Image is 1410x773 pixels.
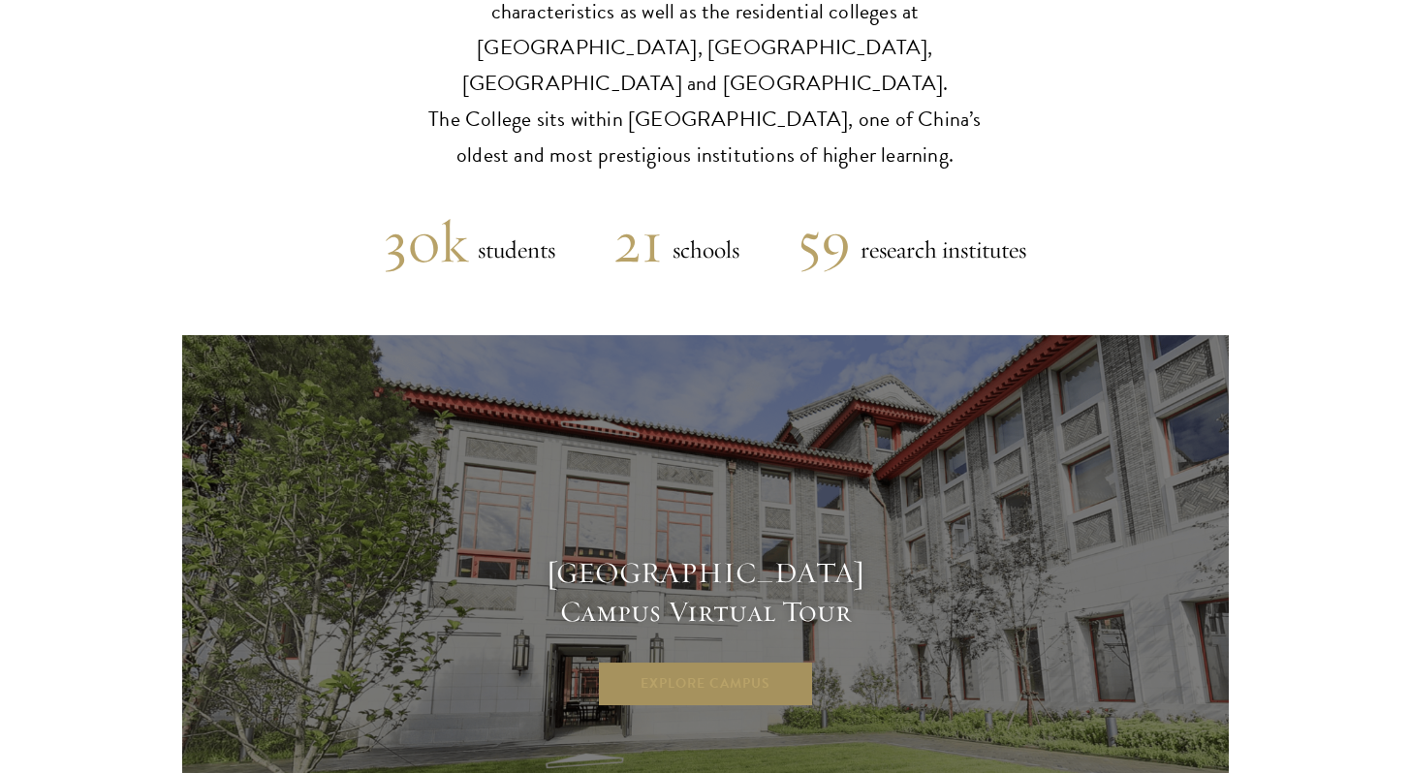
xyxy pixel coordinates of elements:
h4: [GEOGRAPHIC_DATA] Campus Virtual Tour [512,554,899,632]
a: Explore Campus [597,661,814,707]
h5: students [468,231,555,269]
h5: research institutes [851,231,1026,269]
h2: 30k [384,207,468,277]
h5: schools [663,231,739,269]
h2: 21 [613,207,663,277]
h2: 59 [798,207,851,277]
